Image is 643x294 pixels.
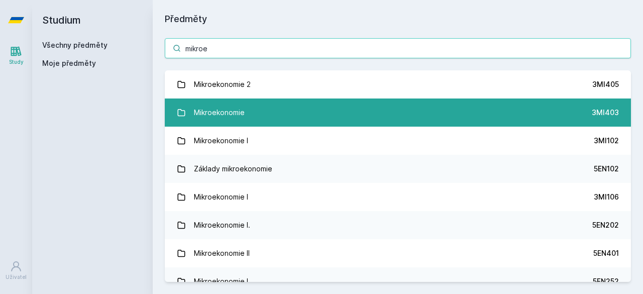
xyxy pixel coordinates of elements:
[594,164,619,174] div: 5EN102
[194,271,250,291] div: Mikroekonomie I.
[194,243,250,263] div: Mikroekonomie II
[194,215,250,235] div: Mikroekonomie I.
[194,103,245,123] div: Mikroekonomie
[165,12,631,26] h1: Předměty
[42,41,108,49] a: Všechny předměty
[165,38,631,58] input: Název nebo ident předmětu…
[592,79,619,89] div: 3MI405
[165,99,631,127] a: Mikroekonomie 3MI403
[165,239,631,267] a: Mikroekonomie II 5EN401
[592,220,619,230] div: 5EN202
[165,127,631,155] a: Mikroekonomie I 3MI102
[194,74,251,94] div: Mikroekonomie 2
[9,58,24,66] div: Study
[165,70,631,99] a: Mikroekonomie 2 3MI405
[194,187,248,207] div: Mikroekonomie I
[165,183,631,211] a: Mikroekonomie I 3MI106
[594,192,619,202] div: 3MI106
[6,273,27,281] div: Uživatel
[165,211,631,239] a: Mikroekonomie I. 5EN202
[42,58,96,68] span: Moje předměty
[592,108,619,118] div: 3MI403
[165,155,631,183] a: Základy mikroekonomie 5EN102
[593,248,619,258] div: 5EN401
[2,40,30,71] a: Study
[593,276,619,286] div: 5EN252
[194,131,248,151] div: Mikroekonomie I
[2,255,30,286] a: Uživatel
[594,136,619,146] div: 3MI102
[194,159,272,179] div: Základy mikroekonomie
